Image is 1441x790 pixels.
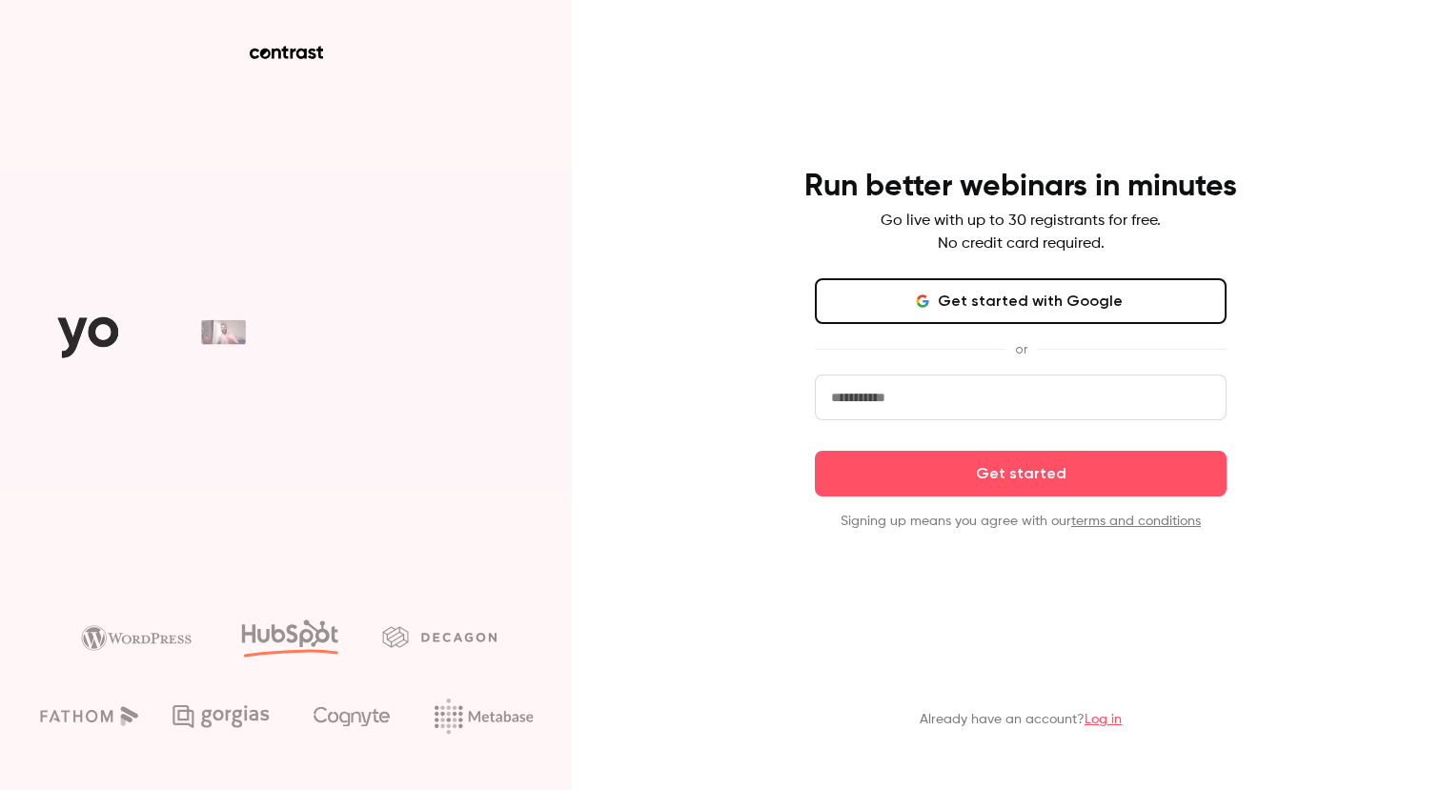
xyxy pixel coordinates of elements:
img: decagon [382,626,497,647]
p: Go live with up to 30 registrants for free. No credit card required. [881,210,1161,255]
a: terms and conditions [1071,515,1201,528]
button: Get started with Google [815,278,1227,324]
p: Already have an account? [920,710,1122,729]
button: Get started [815,451,1227,496]
p: Signing up means you agree with our [815,512,1227,531]
span: or [1005,339,1037,359]
h4: Run better webinars in minutes [804,168,1237,206]
a: Log in [1085,713,1122,726]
